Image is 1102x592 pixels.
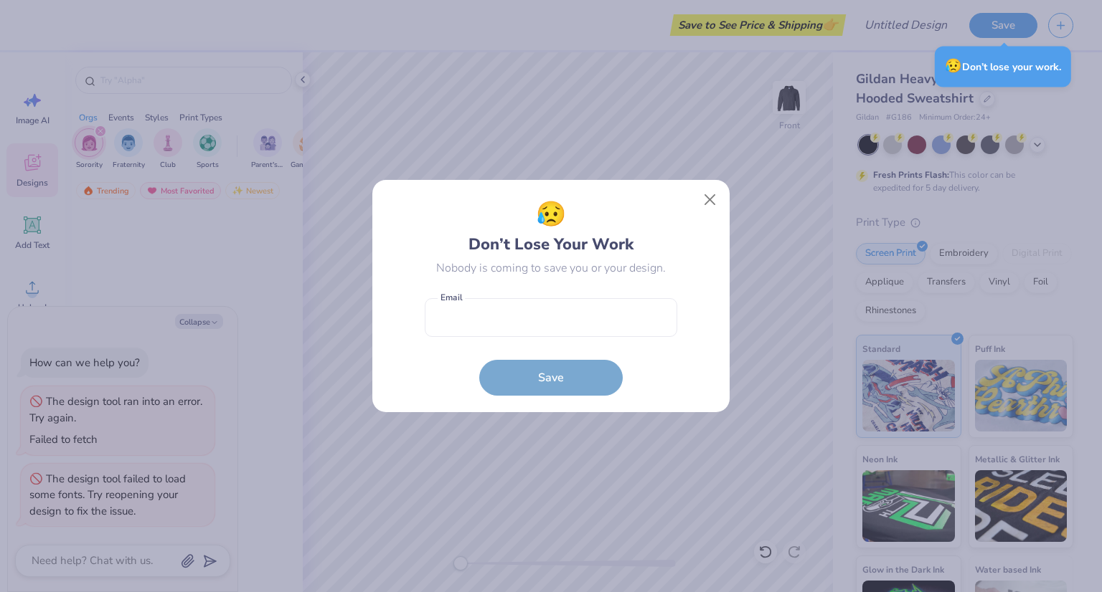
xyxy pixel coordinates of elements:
span: 😥 [945,57,962,75]
div: Nobody is coming to save you or your design. [436,259,666,277]
div: Don’t lose your work. [935,46,1071,87]
button: Close [697,186,724,214]
div: Don’t Lose Your Work [468,196,634,257]
span: 😥 [536,196,566,233]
